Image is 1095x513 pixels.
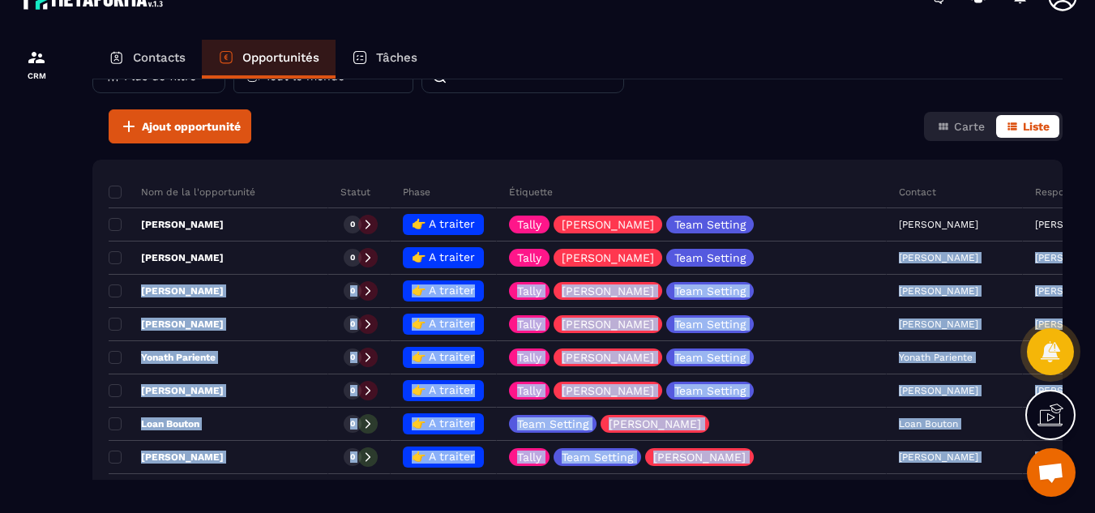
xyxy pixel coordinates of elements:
p: [PERSON_NAME] [562,352,654,363]
span: 👉 A traiter [412,217,475,230]
p: Team Setting [562,451,633,463]
p: 0 [350,252,355,263]
p: Team Setting [674,385,746,396]
p: 0 [350,219,355,230]
a: Contacts [92,40,202,79]
img: formation [27,48,46,67]
p: 0 [350,352,355,363]
span: 👉 A traiter [412,317,475,330]
span: 👉 A traiter [412,350,475,363]
p: Loan Bouton [109,417,199,430]
span: 👉 A traiter [412,383,475,396]
p: [PERSON_NAME] [562,285,654,297]
p: Tally [517,285,541,297]
p: Team Setting [674,219,746,230]
p: Plus de filtre [124,71,196,82]
span: 👉 A traiter [412,450,475,463]
button: Carte [927,115,994,138]
p: [PERSON_NAME] [109,284,224,297]
p: 0 [350,285,355,297]
span: Carte [954,120,985,133]
p: Tally [517,352,541,363]
p: Team Setting [674,318,746,330]
p: [PERSON_NAME] [109,218,224,231]
p: [PERSON_NAME] [109,318,224,331]
button: Ajout opportunité [109,109,251,143]
p: [PERSON_NAME] [609,418,701,430]
div: Ouvrir le chat [1027,448,1076,497]
p: [PERSON_NAME] [562,252,654,263]
span: Liste [1023,120,1050,133]
a: Opportunités [202,40,336,79]
p: Phase [403,186,430,199]
p: Tally [517,252,541,263]
p: [PERSON_NAME] [562,385,654,396]
p: CRM [4,71,69,80]
span: 👉 A traiter [412,284,475,297]
p: 0 [350,318,355,330]
button: Liste [996,115,1059,138]
p: [PERSON_NAME] [109,451,224,464]
p: Étiquette [509,186,553,199]
p: Tally [517,219,541,230]
p: Team Setting [674,252,746,263]
p: [PERSON_NAME] [109,384,224,397]
p: 0 [350,418,355,430]
p: Opportunités [242,50,319,65]
span: 👉 A traiter [412,250,475,263]
span: 👉 A traiter [412,417,475,430]
p: Team Setting [517,418,588,430]
p: Team Setting [674,352,746,363]
p: Yonath Pariente [109,351,216,364]
p: Contacts [133,50,186,65]
p: Tâches [376,50,417,65]
p: [PERSON_NAME] [653,451,746,463]
p: 0 [350,451,355,463]
p: Statut [340,186,370,199]
a: formationformationCRM [4,36,69,92]
p: [PERSON_NAME] [109,251,224,264]
p: [PERSON_NAME] [562,318,654,330]
a: Tâches [336,40,434,79]
p: Tally [517,318,541,330]
p: Tally [517,451,541,463]
p: Team Setting [674,285,746,297]
p: [PERSON_NAME] [562,219,654,230]
p: Contact [899,186,936,199]
p: Tally [517,385,541,396]
span: Ajout opportunité [142,118,241,135]
p: Nom de la l'opportunité [109,186,255,199]
p: 0 [350,385,355,396]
